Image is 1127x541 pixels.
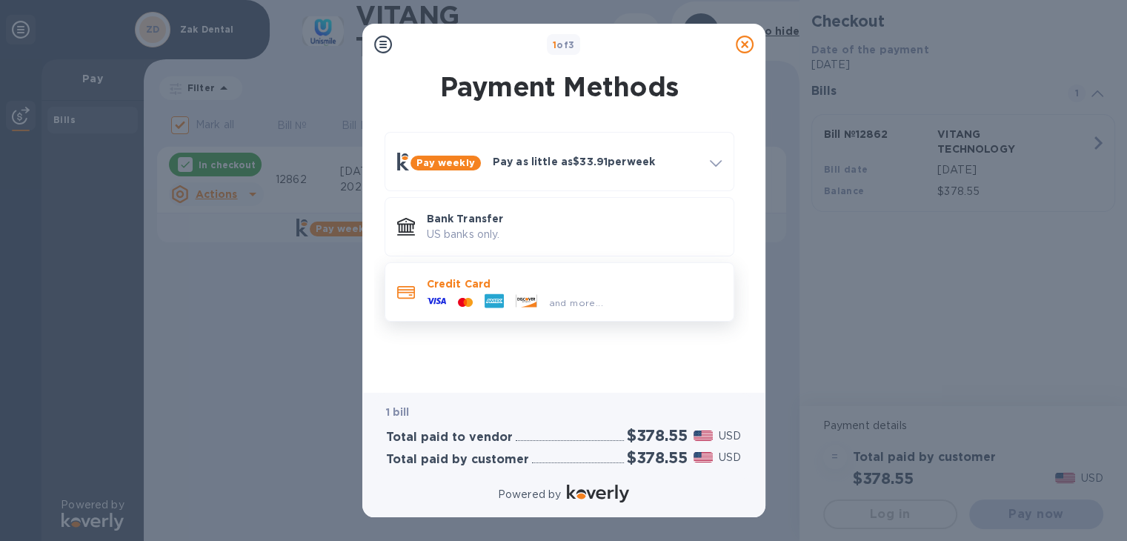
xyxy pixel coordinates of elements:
[493,154,698,169] p: Pay as little as $33.91 per week
[627,448,688,467] h2: $378.55
[382,71,737,102] h1: Payment Methods
[627,426,688,445] h2: $378.55
[498,487,561,502] p: Powered by
[553,39,556,50] span: 1
[386,453,529,467] h3: Total paid by customer
[567,485,629,502] img: Logo
[719,428,741,444] p: USD
[549,297,603,308] span: and more...
[694,452,714,462] img: USD
[427,211,722,226] p: Bank Transfer
[386,431,513,445] h3: Total paid to vendor
[416,157,475,168] b: Pay weekly
[427,227,722,242] p: US banks only.
[427,276,722,291] p: Credit Card
[719,450,741,465] p: USD
[553,39,575,50] b: of 3
[694,431,714,441] img: USD
[386,406,410,418] b: 1 bill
